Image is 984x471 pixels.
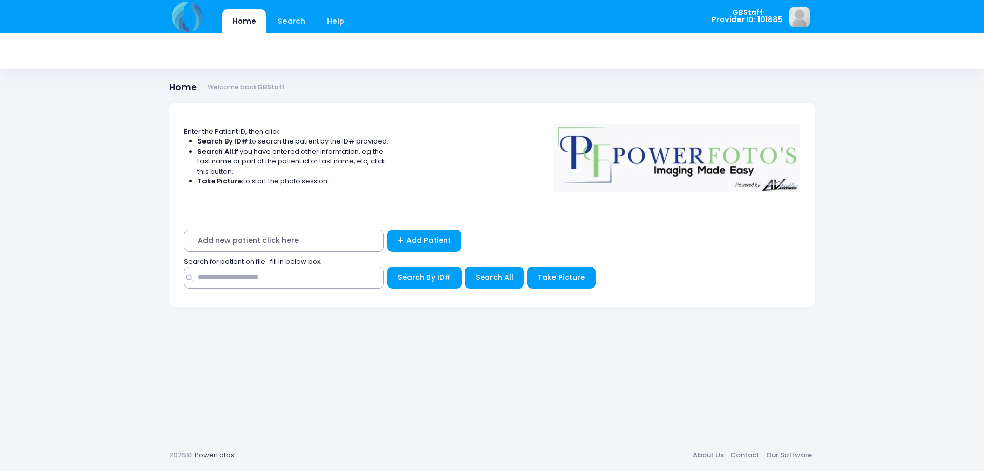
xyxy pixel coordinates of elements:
a: Contact [727,446,763,464]
span: Search By ID# [398,272,451,282]
span: Search for patient on file : fill in below box; [184,257,322,267]
button: Search By ID# [387,267,462,289]
a: Add Patient [387,230,462,252]
span: Add new patient click here [184,230,384,252]
h1: Home [169,82,285,93]
a: Search [268,9,315,33]
strong: Search By ID#: [197,136,250,146]
strong: Take Picture: [197,176,243,186]
span: GBStaff Provider ID: 101885 [712,9,783,24]
a: Our Software [763,446,815,464]
span: Enter the Patient ID, then click [184,127,280,136]
strong: GBStaff [257,83,285,91]
a: Help [317,9,355,33]
img: Logo [549,116,805,192]
li: to start the photo session. [197,176,389,187]
span: Search All [476,272,514,282]
li: If you have entered other information, eg the Last name or part of the patient id or Last name, e... [197,147,389,177]
a: PowerFotos [195,450,234,460]
span: Take Picture [538,272,585,282]
small: Welcome back [208,84,285,91]
button: Search All [465,267,524,289]
button: Take Picture [527,267,596,289]
a: Home [222,9,266,33]
a: About Us [689,446,727,464]
strong: Search All: [197,147,235,156]
span: 2025© [169,450,192,460]
img: image [789,7,810,27]
li: to search the patient by the ID# provided. [197,136,389,147]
